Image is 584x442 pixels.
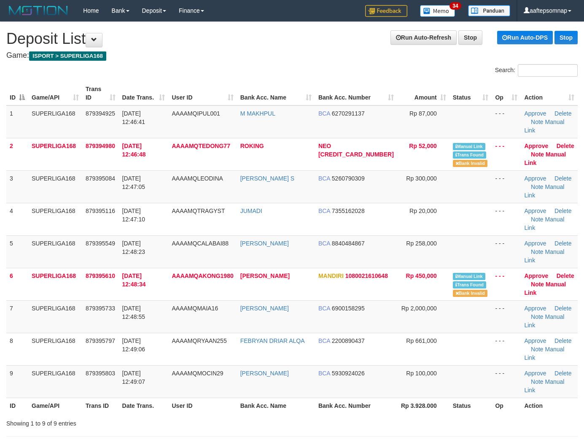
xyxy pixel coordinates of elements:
a: Approve [524,175,546,182]
td: - - - [492,170,521,203]
td: 8 [6,333,28,365]
th: Trans ID: activate to sort column ascending [82,81,119,105]
a: Approve [524,272,548,279]
a: Stop [458,30,482,45]
th: Bank Acc. Name: activate to sort column ascending [237,81,315,105]
span: Copy 2200890437 to clipboard [332,337,365,344]
span: Manually Linked [453,143,485,150]
span: AAAAMQIPUL001 [172,110,220,117]
span: BCA [318,208,330,214]
a: Manual Link [524,378,564,393]
a: Delete [554,240,571,247]
span: Copy 1080021610648 to clipboard [345,272,388,279]
span: Rp 20,000 [409,208,437,214]
a: Note [531,216,544,223]
h1: Deposit List [6,30,578,47]
span: [DATE] 12:49:06 [122,337,145,353]
a: Approve [524,370,546,377]
span: AAAAMQMOCIN29 [172,370,223,377]
span: BCA [318,110,330,117]
a: Approve [524,337,546,344]
span: Copy 7355162028 to clipboard [332,208,365,214]
td: SUPERLIGA168 [28,203,82,235]
span: 879395610 [86,272,115,279]
th: Bank Acc. Name [237,398,315,413]
span: AAAAMQRYAAN255 [172,337,226,344]
th: Status: activate to sort column ascending [449,81,492,105]
span: 879395803 [86,370,115,377]
span: Bank is not match [453,290,487,297]
a: Stop [554,31,578,44]
a: Manual Link [524,183,564,199]
span: AAAAMQAKONG1980 [172,272,233,279]
a: [PERSON_NAME] [240,272,290,279]
input: Search: [518,64,578,77]
td: - - - [492,333,521,365]
td: SUPERLIGA168 [28,235,82,268]
a: Note [531,248,544,255]
span: [DATE] 12:48:23 [122,240,145,255]
a: Manual Link [524,313,564,329]
div: Showing 1 to 9 of 9 entries [6,416,237,428]
th: Game/API [28,398,82,413]
a: [PERSON_NAME] [240,240,289,247]
a: Approve [524,208,546,214]
span: Copy 8840484867 to clipboard [332,240,365,247]
th: Amount: activate to sort column ascending [397,81,449,105]
a: Manual Link [524,119,564,134]
span: Copy 5859457154179199 to clipboard [318,151,394,158]
a: Note [531,281,544,288]
span: 879395084 [86,175,115,182]
span: AAAAMQLEODINA [172,175,223,182]
td: - - - [492,365,521,398]
a: Manual Link [524,346,564,361]
span: [DATE] 12:48:34 [122,272,146,288]
span: 879395797 [86,337,115,344]
a: Manual Link [524,216,564,231]
h4: Game: [6,51,578,60]
th: ID: activate to sort column descending [6,81,28,105]
a: Delete [554,175,571,182]
span: AAAAMQCALABAI88 [172,240,229,247]
span: Rp 300,000 [406,175,436,182]
span: Rp 2,000,000 [401,305,437,312]
img: MOTION_logo.png [6,4,70,17]
label: Search: [495,64,578,77]
span: Bank is not match [453,160,487,167]
a: Note [531,151,544,158]
span: BCA [318,240,330,247]
a: Manual Link [524,151,566,166]
a: Run Auto-Refresh [390,30,457,45]
span: Rp 100,000 [406,370,436,377]
img: Button%20Memo.svg [420,5,455,17]
span: BCA [318,337,330,344]
a: Approve [524,305,546,312]
a: Manual Link [524,281,566,296]
a: Note [531,378,544,385]
a: JUMADI [240,208,262,214]
span: Copy 5930924026 to clipboard [332,370,365,377]
span: AAAAMQTEDONG77 [172,143,230,149]
th: Status [449,398,492,413]
td: SUPERLIGA168 [28,170,82,203]
td: 6 [6,268,28,300]
a: Delete [554,305,571,312]
td: SUPERLIGA168 [28,138,82,170]
a: Delete [554,208,571,214]
td: SUPERLIGA168 [28,268,82,300]
a: [PERSON_NAME] [240,305,289,312]
span: 879395549 [86,240,115,247]
span: 879395116 [86,208,115,214]
th: Action [521,398,578,413]
span: Rp 661,000 [406,337,436,344]
td: SUPERLIGA168 [28,333,82,365]
span: 34 [449,2,461,10]
th: Rp 3.928.000 [397,398,449,413]
span: ISPORT > SUPERLIGA168 [29,51,106,61]
span: Rp 52,000 [409,143,436,149]
span: Rp 87,000 [409,110,437,117]
a: Note [531,346,544,353]
span: Rp 258,000 [406,240,436,247]
a: Note [531,119,544,125]
td: - - - [492,203,521,235]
